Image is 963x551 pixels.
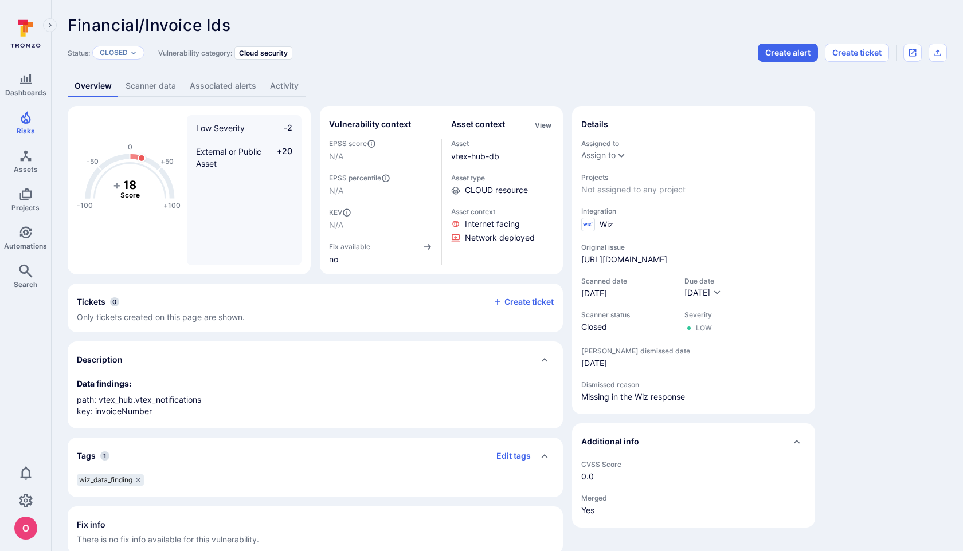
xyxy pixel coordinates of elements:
tspan: + [113,178,121,192]
span: Merged [581,494,806,502]
img: ACg8ocJcCe-YbLxGm5tc0PuNRxmgP8aEm0RBXn6duO8aeMVK9zjHhw=s96-c [14,517,37,540]
span: 0.0 [581,471,806,482]
span: Due date [684,277,722,285]
span: Status: [68,49,90,57]
button: Assign to [581,151,616,160]
div: Vulnerability tabs [68,76,947,97]
p: path: vtex_hub.vtex_notifications key: invoiceNumber [77,394,554,417]
h2: Description [77,354,123,365]
h2: Additional info [581,436,639,447]
div: Due date field [684,277,722,299]
span: Wiz [600,219,613,230]
span: Severity [684,310,712,319]
span: KEV [329,208,432,217]
tspan: 18 [123,178,136,192]
section: details card [572,106,815,414]
div: Collapse [68,284,563,332]
span: EPSS percentile [329,174,432,183]
button: Create alert [758,44,818,62]
div: wiz_data_finding [77,474,144,486]
div: oleg malkov [14,517,37,540]
span: Asset [451,139,554,148]
span: Vulnerability category: [158,49,232,57]
button: Create ticket [493,297,554,307]
a: vtex-hub-db [451,151,499,161]
span: Automations [4,242,47,250]
span: 1 [100,451,109,461]
span: [DATE] [581,288,673,299]
span: Assets [14,165,38,174]
h2: Asset context [451,119,505,130]
h2: Tickets [77,296,105,308]
span: Yes [581,505,806,516]
text: -50 [87,157,99,166]
span: Only tickets created on this page are shown. [77,312,245,322]
span: Not assigned to any project [581,184,806,195]
h2: Tags [77,450,96,462]
span: External or Public Asset [196,147,261,168]
span: Dashboards [5,88,46,97]
h2: Vulnerability context [329,119,411,130]
span: Click to view evidence [465,218,520,230]
g: The vulnerability score is based on the parameters defined in the settings [107,178,153,200]
span: Scanned date [581,277,673,285]
span: no [329,254,432,265]
span: EPSS score [329,139,432,148]
span: Dismissed reason [581,380,806,389]
text: +50 [160,157,174,166]
div: Collapse description [68,341,563,378]
button: Closed [100,48,128,57]
text: Score [120,191,140,199]
div: Collapse tags [68,438,563,474]
section: additional info card [572,423,815,528]
i: Expand navigation menu [46,21,54,30]
span: N/A [329,151,432,162]
div: Export as CSV [929,44,947,62]
span: Financial/Invoice Ids [68,15,231,35]
strong: Data findings: [77,379,131,388]
a: Scanner data [119,76,183,97]
span: Asset context [451,207,554,216]
span: There is no fix info available for this vulnerability. [77,534,554,545]
a: Associated alerts [183,76,263,97]
button: View [533,121,554,129]
span: CVSS Score [581,460,806,469]
span: N/A [329,219,432,231]
span: Assigned to [581,139,806,148]
a: Activity [263,76,306,97]
button: Expand navigation menu [43,18,57,32]
span: Projects [11,203,40,212]
span: Click to view evidence [465,232,535,243]
h2: Fix info [77,519,105,530]
text: +100 [163,201,181,210]
button: Create ticket [825,44,889,62]
span: Search [14,280,37,289]
span: Risks [17,127,35,135]
span: +20 [271,145,292,170]
button: Edit tags [487,447,531,465]
div: Low [696,324,712,333]
span: Integration [581,207,806,215]
div: Click to view all asset context details [533,119,554,131]
span: Projects [581,173,806,182]
div: Cloud security [234,46,292,60]
span: -2 [271,122,292,134]
text: 0 [128,143,132,151]
span: [DATE] [684,288,710,297]
a: Overview [68,76,119,97]
button: Expand dropdown [617,151,626,160]
span: wiz_data_finding [79,475,132,485]
span: Scanner status [581,310,673,319]
span: [PERSON_NAME] dismissed date [581,347,806,355]
span: Asset type [451,174,554,182]
button: [DATE] [684,288,722,299]
span: Missing in the Wiz response [581,391,806,403]
span: CLOUD resource [465,184,528,196]
span: [DATE] [581,357,806,369]
div: Collapse [572,423,815,460]
span: N/A [329,185,432,196]
h2: Details [581,119,608,130]
span: Closed [581,321,673,333]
